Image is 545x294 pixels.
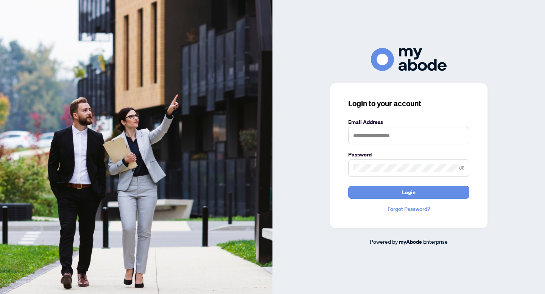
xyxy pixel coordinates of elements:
[348,186,469,199] button: Login
[423,238,448,245] span: Enterprise
[348,118,469,126] label: Email Address
[459,166,464,171] span: eye-invisible
[402,186,416,198] span: Login
[348,205,469,213] a: Forgot Password?
[370,238,398,245] span: Powered by
[371,48,447,71] img: ma-logo
[348,150,469,159] label: Password
[348,98,469,109] h3: Login to your account
[399,238,422,246] a: myAbode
